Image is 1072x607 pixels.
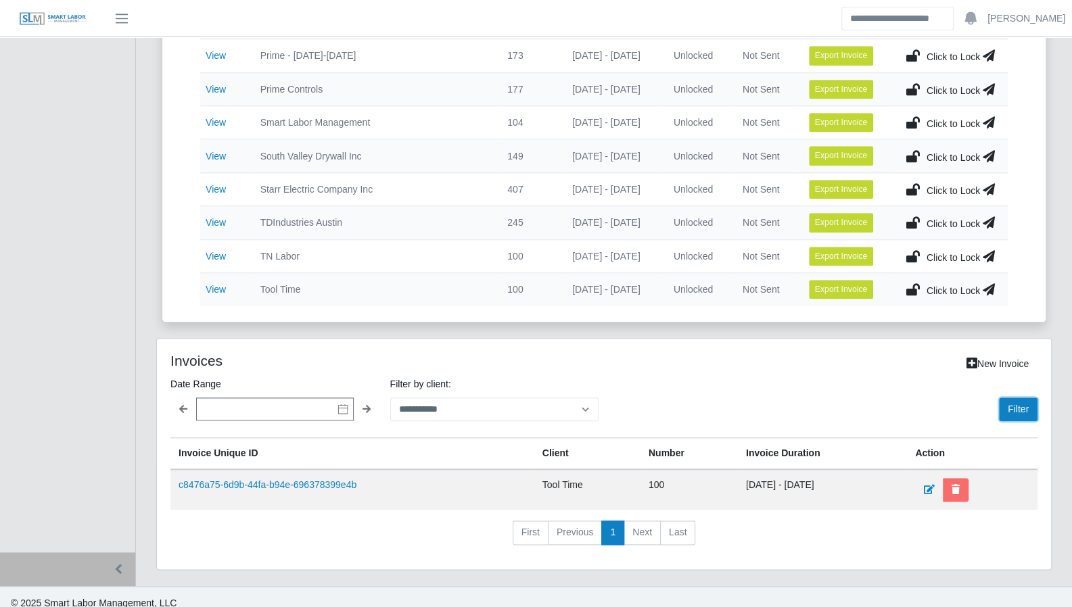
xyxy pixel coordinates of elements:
[640,438,738,470] th: Number
[206,184,226,195] a: View
[809,113,874,132] button: Export Invoice
[206,50,226,61] a: View
[390,376,599,392] label: Filter by client:
[732,139,798,172] td: Not Sent
[663,39,732,72] td: Unlocked
[534,469,640,510] td: Tool Time
[534,438,640,470] th: Client
[927,185,980,196] span: Click to Lock
[927,152,980,163] span: Click to Lock
[738,469,907,510] td: [DATE] - [DATE]
[640,469,738,510] td: 100
[206,151,226,162] a: View
[732,39,798,72] td: Not Sent
[663,72,732,105] td: Unlocked
[732,272,798,306] td: Not Sent
[809,247,874,266] button: Export Invoice
[19,11,87,26] img: SLM Logo
[999,397,1038,421] button: Filter
[927,85,980,96] span: Click to Lock
[663,272,732,306] td: Unlocked
[927,252,980,263] span: Click to Lock
[206,251,226,262] a: View
[561,39,663,72] td: [DATE] - [DATE]
[170,352,520,369] h4: Invoices
[250,272,497,306] td: Tool Time
[663,206,732,239] td: Unlocked
[496,106,561,139] td: 104
[170,376,379,392] label: Date Range
[561,139,663,172] td: [DATE] - [DATE]
[732,72,798,105] td: Not Sent
[561,106,663,139] td: [DATE] - [DATE]
[907,438,1038,470] th: Action
[809,146,874,165] button: Export Invoice
[927,285,980,296] span: Click to Lock
[561,206,663,239] td: [DATE] - [DATE]
[732,239,798,272] td: Not Sent
[732,172,798,205] td: Not Sent
[250,39,497,72] td: Prime - [DATE]-[DATE]
[987,11,1065,26] a: [PERSON_NAME]
[561,172,663,205] td: [DATE] - [DATE]
[496,272,561,306] td: 100
[250,239,497,272] td: TN Labor
[809,80,874,99] button: Export Invoice
[206,117,226,128] a: View
[496,172,561,205] td: 407
[738,438,907,470] th: Invoice Duration
[206,84,226,95] a: View
[496,206,561,239] td: 245
[496,239,561,272] td: 100
[179,479,356,490] a: c8476a75-6d9b-44fa-b94e-696378399e4b
[809,180,874,199] button: Export Invoice
[809,46,874,65] button: Export Invoice
[561,272,663,306] td: [DATE] - [DATE]
[732,206,798,239] td: Not Sent
[663,239,732,272] td: Unlocked
[250,72,497,105] td: Prime Controls
[206,284,226,295] a: View
[732,106,798,139] td: Not Sent
[496,139,561,172] td: 149
[663,139,732,172] td: Unlocked
[206,217,226,228] a: View
[927,218,980,229] span: Click to Lock
[958,352,1038,376] a: New Invoice
[250,206,497,239] td: TDIndustries Austin
[496,72,561,105] td: 177
[809,280,874,299] button: Export Invoice
[601,520,624,545] a: 1
[561,239,663,272] td: [DATE] - [DATE]
[250,172,497,205] td: Starr Electric Company Inc
[496,39,561,72] td: 173
[809,213,874,232] button: Export Invoice
[170,520,1038,556] nav: pagination
[561,72,663,105] td: [DATE] - [DATE]
[663,172,732,205] td: Unlocked
[170,438,534,470] th: Invoice Unique ID
[250,106,497,139] td: Smart Labor Management
[927,51,980,62] span: Click to Lock
[927,118,980,129] span: Click to Lock
[841,7,954,30] input: Search
[250,139,497,172] td: South Valley Drywall Inc
[663,106,732,139] td: Unlocked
